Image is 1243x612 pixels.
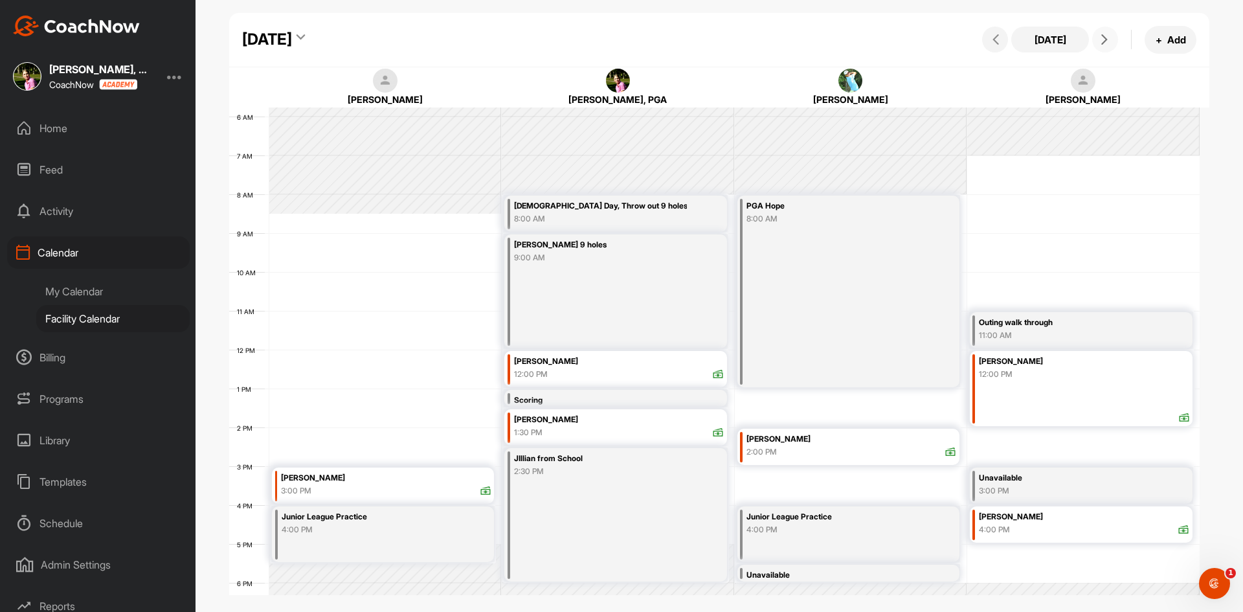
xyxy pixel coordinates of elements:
div: Calendar [7,236,190,269]
div: 12:00 PM [979,368,1013,380]
img: square_1707734b9169688d3d4311bb3a41c2ac.jpg [838,69,863,93]
div: [PERSON_NAME] [514,354,724,369]
div: Schedule [7,507,190,539]
div: [PERSON_NAME] 9 holes [514,238,687,253]
div: Unavailable [746,568,919,583]
div: [PERSON_NAME] [979,354,1189,369]
button: [DATE] [1011,27,1089,52]
div: 12 PM [229,346,268,354]
button: +Add [1145,26,1196,54]
iframe: Intercom live chat [1199,568,1230,599]
div: My Calendar [36,278,190,305]
div: Facility Calendar [36,305,190,332]
div: 11 AM [229,308,267,315]
div: [PERSON_NAME] [514,413,724,427]
div: 5 PM [229,541,265,549]
div: 3:00 PM [979,485,1152,497]
div: [PERSON_NAME] [746,432,956,447]
div: 2:00 PM [746,446,777,458]
div: 4:00 PM [282,524,454,536]
div: 4:00 PM [746,524,919,536]
div: [PERSON_NAME] [281,471,491,486]
span: + [1156,33,1162,47]
div: CoachNow [49,79,137,90]
div: 1:30 PM [514,427,543,438]
div: 9 AM [229,230,266,238]
div: Home [7,112,190,144]
div: [PERSON_NAME] [754,93,947,106]
div: [PERSON_NAME] [987,93,1180,106]
div: PGA Hope [746,199,919,214]
div: 1 PM [229,385,264,393]
div: 8:00 AM [514,213,687,225]
img: square_095835cd76ac6bd3b20469ba0b26027f.jpg [606,69,631,93]
div: 12:00 PM [514,368,548,380]
div: Junior League Practice [746,510,919,525]
div: 8:00 AM [746,213,919,225]
div: Library [7,424,190,457]
div: 3:00 PM [281,485,311,497]
div: [DEMOGRAPHIC_DATA] Day, Throw out 9 holes [514,199,687,214]
div: Outing walk through [979,315,1152,330]
div: 6 AM [229,113,266,121]
div: 11:00 AM [979,330,1152,341]
div: 3 PM [229,463,265,471]
div: Billing [7,341,190,374]
img: square_default-ef6cabf814de5a2bf16c804365e32c732080f9872bdf737d349900a9daf73cf9.png [1071,69,1095,93]
img: square_095835cd76ac6bd3b20469ba0b26027f.jpg [13,62,41,91]
div: [DATE] [242,28,292,51]
div: Scoring [514,393,687,408]
img: CoachNow [13,16,140,36]
div: [PERSON_NAME], PGA [521,93,715,106]
div: 2:30 PM [514,466,687,477]
div: [PERSON_NAME] [979,510,1189,525]
div: [PERSON_NAME], PGA [49,64,153,74]
div: Admin Settings [7,549,190,581]
span: 1 [1226,568,1236,578]
img: square_default-ef6cabf814de5a2bf16c804365e32c732080f9872bdf737d349900a9daf73cf9.png [373,69,398,93]
div: Activity [7,195,190,227]
div: Feed [7,153,190,186]
div: [PERSON_NAME] [289,93,482,106]
div: Templates [7,466,190,498]
div: 7 AM [229,152,265,160]
div: Junior League Practice [282,510,454,525]
img: CoachNow acadmey [99,79,137,90]
div: 6 PM [229,580,265,587]
div: JIllian from School [514,451,687,466]
div: 8 AM [229,191,266,199]
div: Unavailable [979,471,1152,486]
div: 10 AM [229,269,269,277]
div: 4:00 PM [979,524,1010,536]
div: 9:00 AM [514,252,687,264]
div: Programs [7,383,190,415]
div: 2 PM [229,424,265,432]
div: 4 PM [229,502,265,510]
